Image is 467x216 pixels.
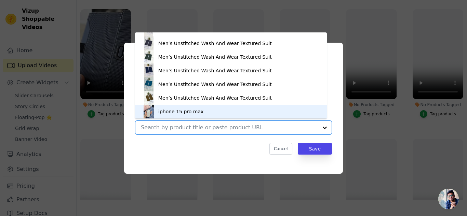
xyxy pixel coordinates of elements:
[158,54,272,60] div: Men’s Unstitched Wash And Wear Textured Suit
[142,50,156,64] img: product thumbnail
[142,91,156,105] img: product thumbnail
[142,105,156,118] img: product thumbnail
[158,40,272,47] div: Men’s Unstitched Wash And Wear Textured Suit
[158,67,272,74] div: Men’s Unstitched Wash And Wear Textured Suit
[142,37,156,50] img: product thumbnail
[158,108,203,115] div: iphone 15 pro max
[298,143,332,155] button: Save
[269,143,292,155] button: Cancel
[158,95,272,101] div: Men’s Unstitched Wash And Wear Textured Suit
[142,77,156,91] img: product thumbnail
[438,189,459,209] a: Open chat
[142,64,156,77] img: product thumbnail
[141,124,318,131] input: Search by product title or paste product URL
[158,81,272,88] div: Men’s Unstitched Wash And Wear Textured Suit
